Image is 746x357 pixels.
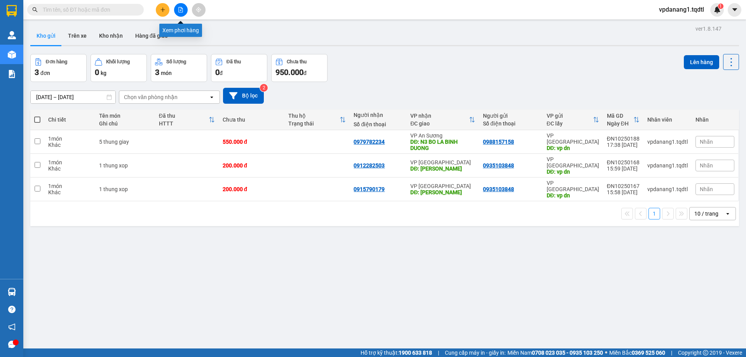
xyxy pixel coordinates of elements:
div: Người nhận [354,112,403,118]
span: notification [8,323,16,331]
th: Toggle SortBy [406,110,479,130]
img: solution-icon [8,70,16,78]
div: ĐN10250188 [607,136,640,142]
span: đ [303,70,307,76]
div: DĐ: bao loc lam dong [410,165,475,172]
span: 0 [95,68,99,77]
img: logo-vxr [7,5,17,17]
div: Trạng thái [288,120,340,127]
button: Khối lượng0kg [91,54,147,82]
div: 1 thung xop [99,162,151,169]
button: Lên hàng [684,55,719,69]
sup: 2 [260,84,268,92]
div: Nhãn [695,117,734,123]
button: Hàng đã giao [129,26,174,45]
sup: 1 [718,3,723,9]
span: đ [220,70,223,76]
div: Đơn hàng [46,59,67,64]
button: Kho nhận [93,26,129,45]
div: VP [GEOGRAPHIC_DATA] [547,180,599,192]
div: 0979782234 [354,139,385,145]
span: 950.000 [275,68,303,77]
span: question-circle [8,306,16,313]
span: copyright [703,350,708,355]
div: 0988157158 [483,139,514,145]
div: Khác [48,142,91,148]
span: aim [196,7,201,12]
div: 200.000 đ [223,162,281,169]
img: icon-new-feature [714,6,721,13]
button: aim [192,3,206,17]
span: món [161,70,172,76]
div: 0935103848 [483,162,514,169]
div: DĐ: N3 BO LA BINH DUONG [410,139,475,151]
div: Đã thu [159,113,209,119]
button: caret-down [728,3,741,17]
span: 1 [719,3,722,9]
div: VP [GEOGRAPHIC_DATA] [547,132,599,145]
div: vpdanang1.tqdtl [647,139,688,145]
div: VP nhận [410,113,469,119]
button: Số lượng3món [151,54,207,82]
span: caret-down [731,6,738,13]
div: 200.000 đ [223,186,281,192]
span: Nhãn [700,186,713,192]
div: 1 món [48,159,91,165]
div: Đã thu [227,59,241,64]
div: 5 thung giay [99,139,151,145]
div: Chưa thu [223,117,281,123]
span: 3 [35,68,39,77]
button: Đơn hàng3đơn [30,54,87,82]
svg: open [725,211,731,217]
strong: 0369 525 060 [632,350,665,356]
div: ĐC giao [410,120,469,127]
button: Bộ lọc [223,88,264,104]
img: warehouse-icon [8,31,16,39]
span: message [8,341,16,348]
span: Miền Nam [507,348,603,357]
span: Nhãn [700,162,713,169]
button: Chưa thu950.000đ [271,54,328,82]
div: 1 món [48,183,91,189]
div: Xem phơi hàng [159,24,202,37]
div: Số lượng [166,59,186,64]
th: Toggle SortBy [543,110,603,130]
div: 1 thung xop [99,186,151,192]
div: 17:38 [DATE] [607,142,640,148]
span: Cung cấp máy in - giấy in: [445,348,505,357]
span: | [438,348,439,357]
div: VP An Sương [410,132,475,139]
div: ver 1.8.147 [695,24,722,33]
button: Trên xe [62,26,93,45]
svg: open [209,94,215,100]
div: Chưa thu [287,59,307,64]
th: Toggle SortBy [603,110,643,130]
strong: 0708 023 035 - 0935 103 250 [532,350,603,356]
span: 3 [155,68,159,77]
div: Số điện thoại [483,120,539,127]
span: ⚪️ [605,351,607,354]
img: warehouse-icon [8,288,16,296]
span: plus [160,7,166,12]
div: ĐC lấy [547,120,593,127]
span: đơn [40,70,50,76]
div: HTTT [159,120,209,127]
button: Kho gửi [30,26,62,45]
div: vpdanang1.tqdtl [647,186,688,192]
span: vpdanang1.tqdtl [653,5,710,14]
div: 15:59 [DATE] [607,165,640,172]
div: Số điện thoại [354,121,403,127]
button: Đã thu0đ [211,54,267,82]
th: Toggle SortBy [284,110,350,130]
div: DĐ: vp dn [547,145,599,151]
div: Chi tiết [48,117,91,123]
div: ĐN10250167 [607,183,640,189]
div: Ngày ĐH [607,120,633,127]
button: 1 [648,208,660,219]
span: 0 [215,68,220,77]
div: 0915790179 [354,186,385,192]
div: Nhân viên [647,117,688,123]
span: | [671,348,672,357]
div: Khác [48,165,91,172]
div: ĐN10250168 [607,159,640,165]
